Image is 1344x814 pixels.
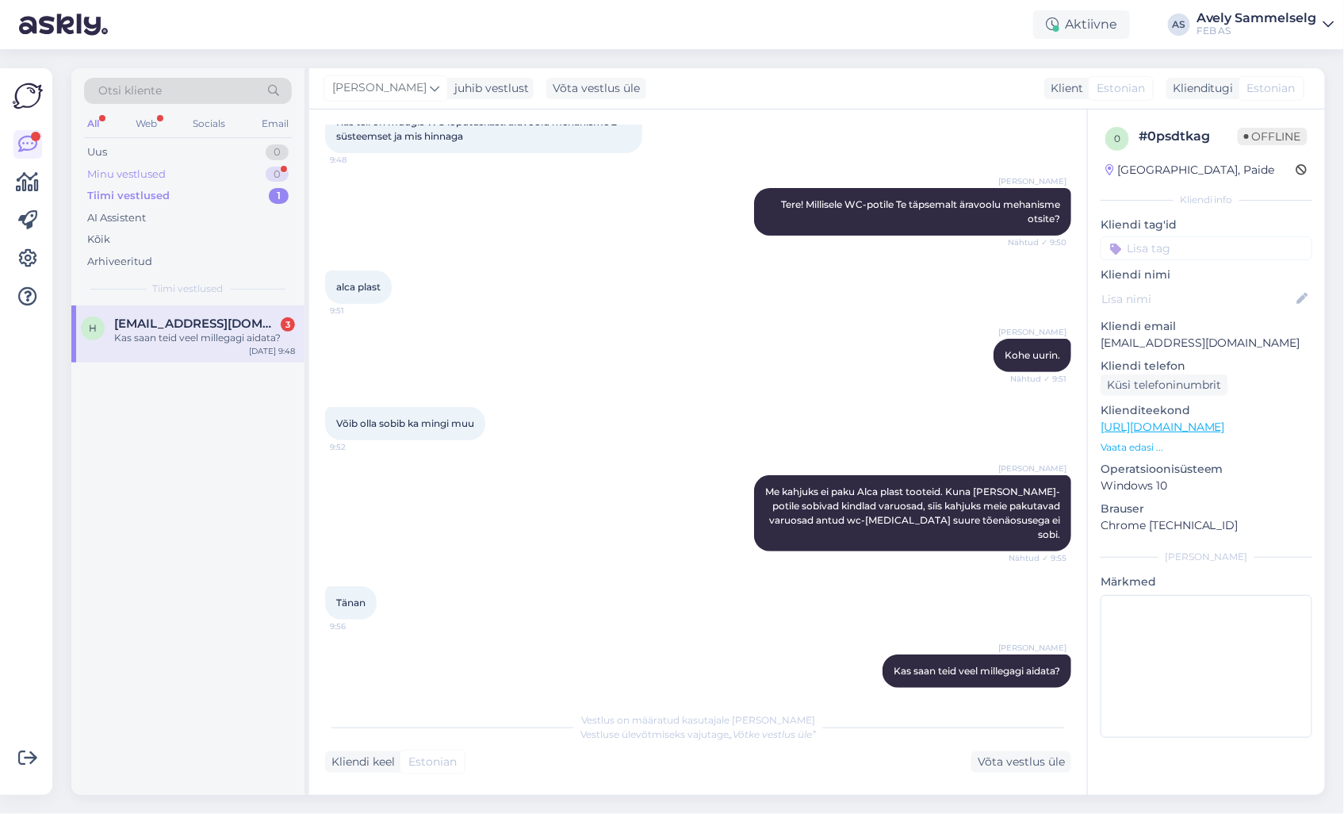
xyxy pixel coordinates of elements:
span: Estonian [408,754,457,770]
span: [PERSON_NAME] [998,463,1066,474]
div: Võta vestlus üle [546,78,646,99]
span: Tänan [336,597,366,609]
span: Me kahjuks ei paku Alca plast tooteid. Kuna [PERSON_NAME]-potile sobivad kindlad varuosad, siis k... [765,486,1063,540]
div: 0 [266,144,289,160]
span: 0 [1114,132,1120,144]
span: [PERSON_NAME] [332,79,427,97]
span: Tere! Millisele WC-potile Te täpsemalt äravoolu mehanisme otsite? [781,198,1063,225]
span: 9:52 [330,441,389,453]
div: Uus [87,144,107,160]
p: Kliendi tag'id [1101,217,1312,233]
div: Kliendi info [1101,193,1312,207]
p: Operatsioonisüsteem [1101,461,1312,478]
span: Estonian [1097,80,1145,97]
div: Socials [190,113,228,134]
div: Kõik [87,232,110,248]
span: Nähtud ✓ 9:50 [1007,236,1066,248]
span: Nähtud ✓ 9:51 [1007,373,1066,385]
div: [PERSON_NAME] [1101,550,1312,564]
div: 3 [281,317,295,332]
span: h [89,322,97,334]
div: AS [1168,13,1190,36]
span: Kohe uurin. [1005,349,1060,361]
p: Kliendi nimi [1101,267,1312,283]
p: Märkmed [1101,574,1312,590]
a: [URL][DOMAIN_NAME] [1101,420,1225,434]
p: Kliendi telefon [1101,358,1312,374]
div: Klient [1044,80,1083,97]
div: # 0psdtkag [1139,127,1238,146]
span: [PERSON_NAME] [998,326,1066,338]
div: Arhiveeritud [87,254,152,270]
span: alca plast [336,281,381,293]
p: Chrome [TECHNICAL_ID] [1101,517,1312,534]
span: Offline [1238,128,1308,145]
div: [GEOGRAPHIC_DATA], Paide [1105,162,1275,179]
div: Minu vestlused [87,167,166,182]
div: [DATE] 9:48 [249,345,295,357]
div: 0 [266,167,289,182]
span: Otsi kliente [98,83,162,99]
span: [PERSON_NAME] [998,175,1066,187]
div: Aktiivne [1033,10,1130,39]
p: Windows 10 [1101,478,1312,494]
div: Kas saan teid veel millegagi aidata? [114,331,295,345]
span: Estonian [1247,80,1296,97]
div: FEB AS [1197,25,1317,37]
p: Brauser [1101,501,1312,517]
div: Avely Sammelselg [1197,12,1317,25]
span: 9:48 [330,154,389,166]
div: AI Assistent [87,210,146,226]
span: 9:51 [330,305,389,317]
p: [EMAIL_ADDRESS][DOMAIN_NAME] [1101,335,1312,351]
span: [PERSON_NAME] [998,642,1066,654]
a: Avely SammelselgFEB AS [1197,12,1334,37]
span: Kas saan teid veel millegagi aidata? [894,665,1060,677]
div: Web [132,113,160,134]
p: Kliendi email [1101,318,1312,335]
div: Email [258,113,292,134]
div: Kliendi keel [325,754,395,770]
span: Vestluse ülevõtmiseks vajutage [580,728,816,740]
div: Küsi telefoninumbrit [1101,374,1228,396]
div: juhib vestlust [448,80,529,97]
span: Nähtud ✓ 9:55 [1007,552,1066,564]
p: Klienditeekond [1101,402,1312,419]
span: Vestlus on määratud kasutajale [PERSON_NAME] [581,714,815,726]
p: Vaata edasi ... [1101,440,1312,455]
span: 9:56 [1007,689,1066,701]
i: „Võtke vestlus üle” [729,728,816,740]
input: Lisa tag [1101,236,1312,260]
input: Lisa nimi [1101,290,1294,308]
div: All [84,113,102,134]
div: Võta vestlus üle [971,751,1071,773]
span: 9:56 [330,620,389,632]
div: Tiimi vestlused [87,188,170,204]
div: Klienditugi [1166,80,1234,97]
div: 1 [269,188,289,204]
img: Askly Logo [13,81,43,111]
span: Võib olla sobib ka mingi muu [336,417,474,429]
span: Tiimi vestlused [153,282,224,296]
span: heiki725@gmail.com [114,317,279,331]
